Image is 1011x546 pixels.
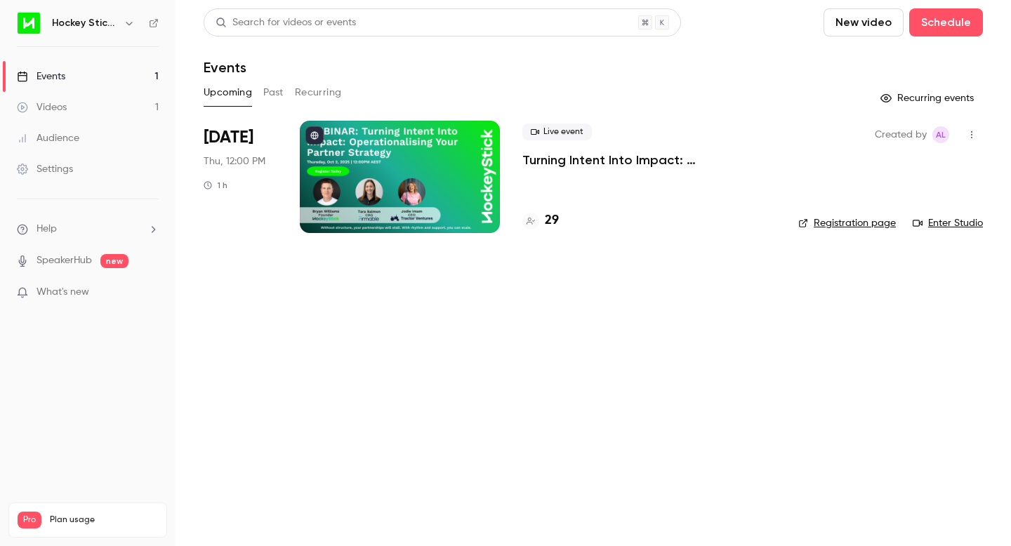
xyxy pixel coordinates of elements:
[17,100,67,114] div: Videos
[50,514,158,526] span: Plan usage
[824,8,904,36] button: New video
[17,69,65,84] div: Events
[204,154,265,168] span: Thu, 12:00 PM
[37,222,57,237] span: Help
[522,211,559,230] a: 29
[18,512,41,528] span: Pro
[37,285,89,300] span: What's new
[932,126,949,143] span: Alison Logue
[204,121,277,233] div: Oct 2 Thu, 12:00 PM (Australia/Melbourne)
[204,59,246,76] h1: Events
[263,81,284,104] button: Past
[18,12,40,34] img: Hockey Stick Advisory
[100,254,128,268] span: new
[17,162,73,176] div: Settings
[204,126,253,149] span: [DATE]
[295,81,342,104] button: Recurring
[522,124,592,140] span: Live event
[37,253,92,268] a: SpeakerHub
[875,126,927,143] span: Created by
[52,16,118,30] h6: Hockey Stick Advisory
[216,15,356,30] div: Search for videos or events
[874,87,983,109] button: Recurring events
[909,8,983,36] button: Schedule
[522,152,776,168] a: Turning Intent Into Impact: Operationalising Your Partner Strategy
[798,216,896,230] a: Registration page
[913,216,983,230] a: Enter Studio
[204,81,252,104] button: Upcoming
[17,222,159,237] li: help-dropdown-opener
[545,211,559,230] h4: 29
[936,126,946,143] span: AL
[17,131,79,145] div: Audience
[204,180,227,191] div: 1 h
